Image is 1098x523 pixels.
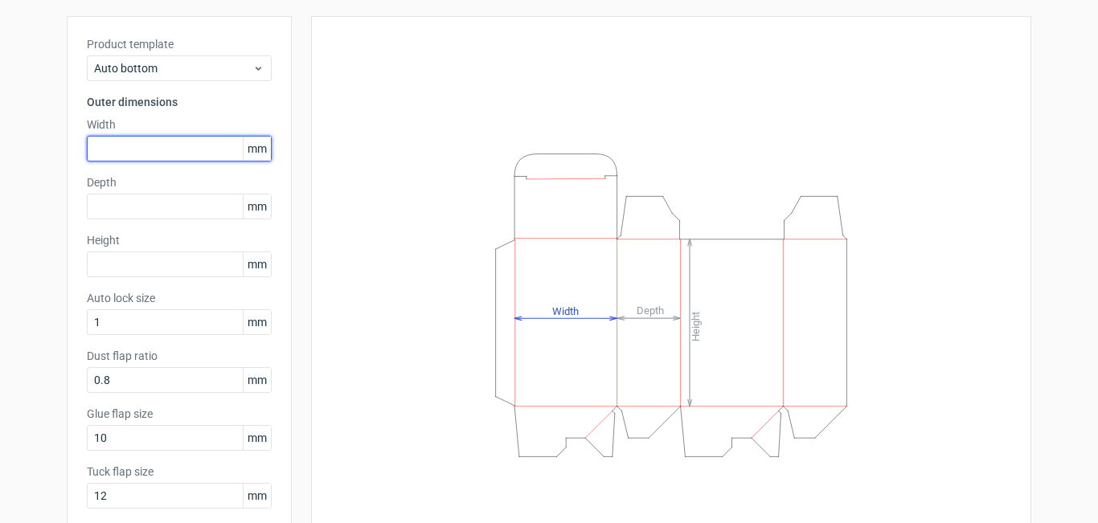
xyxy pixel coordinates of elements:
[87,290,272,306] label: Auto lock size
[94,60,252,76] span: Auto bottom
[243,310,271,334] span: mm
[87,174,272,190] label: Depth
[87,94,272,110] h3: Outer dimensions
[87,232,272,248] label: Height
[552,304,579,317] tspan: Width
[243,426,271,450] span: mm
[243,137,271,161] span: mm
[87,36,272,52] label: Product template
[690,311,702,341] tspan: Height
[243,484,271,508] span: mm
[87,116,272,133] label: Width
[243,194,271,219] span: mm
[637,304,664,317] tspan: Depth
[243,252,271,276] span: mm
[243,368,271,392] span: mm
[87,348,272,364] label: Dust flap ratio
[87,406,272,422] label: Glue flap size
[87,464,272,480] label: Tuck flap size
